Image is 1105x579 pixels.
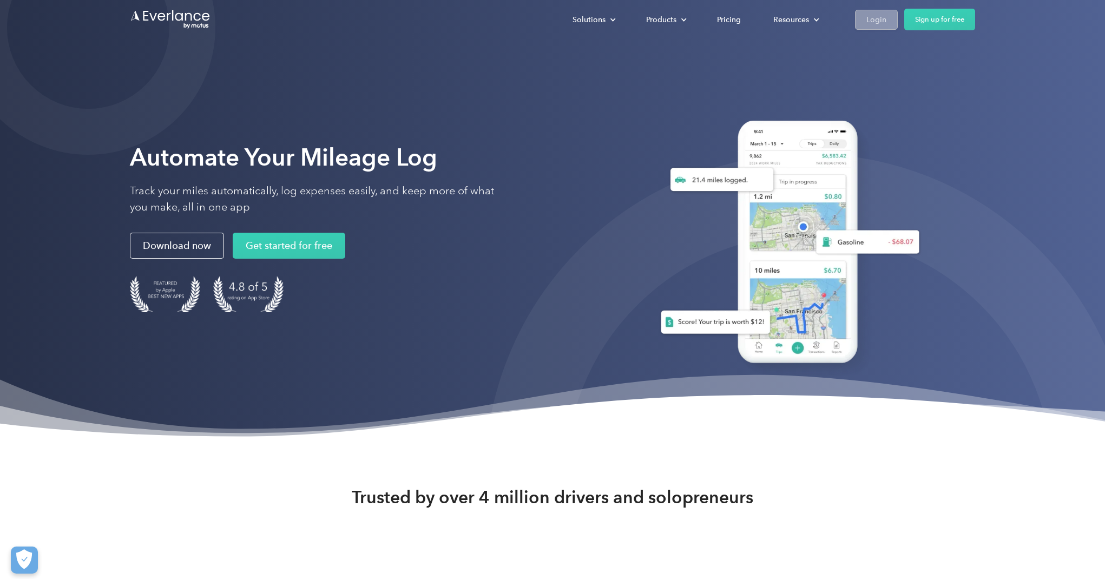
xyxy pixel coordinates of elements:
a: Login [855,10,898,30]
img: 4.9 out of 5 stars on the app store [213,277,284,313]
div: Products [635,10,695,29]
div: Pricing [717,13,741,27]
a: Get started for free [233,233,345,259]
p: Track your miles automatically, log expenses easily, and keep more of what you make, all in one app [130,183,509,216]
div: Solutions [573,13,606,27]
a: Pricing [706,10,752,29]
strong: Automate Your Mileage Log [130,143,437,172]
div: Resources [762,10,828,29]
a: Sign up for free [904,9,975,30]
a: Go to homepage [130,9,211,30]
div: Resources [773,13,809,27]
strong: Trusted by over 4 million drivers and solopreneurs [352,486,753,508]
button: Cookies Settings [11,547,38,574]
img: Badge for Featured by Apple Best New Apps [130,277,200,313]
div: Solutions [562,10,624,29]
div: Login [866,13,886,27]
img: Everlance, mileage tracker app, expense tracking app [643,109,928,379]
a: Download now [130,233,224,259]
div: Products [646,13,676,27]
